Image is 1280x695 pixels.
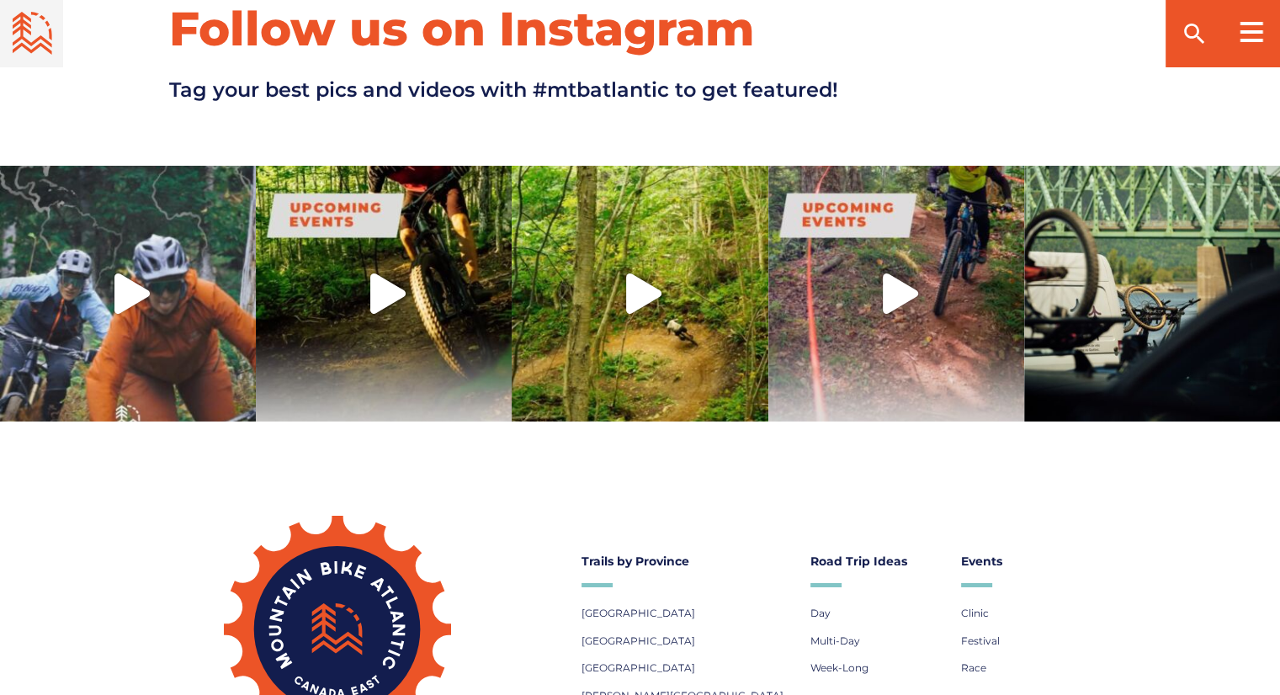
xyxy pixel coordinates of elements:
span: [GEOGRAPHIC_DATA] [582,607,695,619]
ion-icon: search [1181,20,1208,47]
a: Road Trip Ideas [810,549,944,573]
span: Events [961,554,1002,569]
span: Trails by Province [582,554,689,569]
a: Events [961,549,1095,573]
a: Multi-Day [810,630,860,651]
a: [GEOGRAPHIC_DATA] [582,602,695,623]
a: [GEOGRAPHIC_DATA] [582,657,695,678]
span: [GEOGRAPHIC_DATA] [582,661,695,674]
a: Festival [961,630,1000,651]
a: Clinic [961,602,989,623]
a: Day [810,602,831,623]
span: Road Trip Ideas [810,554,907,569]
span: Day [810,607,831,619]
span: Multi-Day [810,634,860,647]
span: [GEOGRAPHIC_DATA] [582,634,695,647]
span: Week-Long [810,661,868,674]
span: Race [961,661,986,674]
span: Festival [961,634,1000,647]
span: Clinic [961,607,989,619]
a: Trails by Province [582,549,794,573]
a: Week-Long [810,657,868,678]
a: Race [961,657,986,678]
a: [GEOGRAPHIC_DATA] [582,630,695,651]
p: Tag your best pics and videos with #mtbatlantic to get featured! [169,75,838,105]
